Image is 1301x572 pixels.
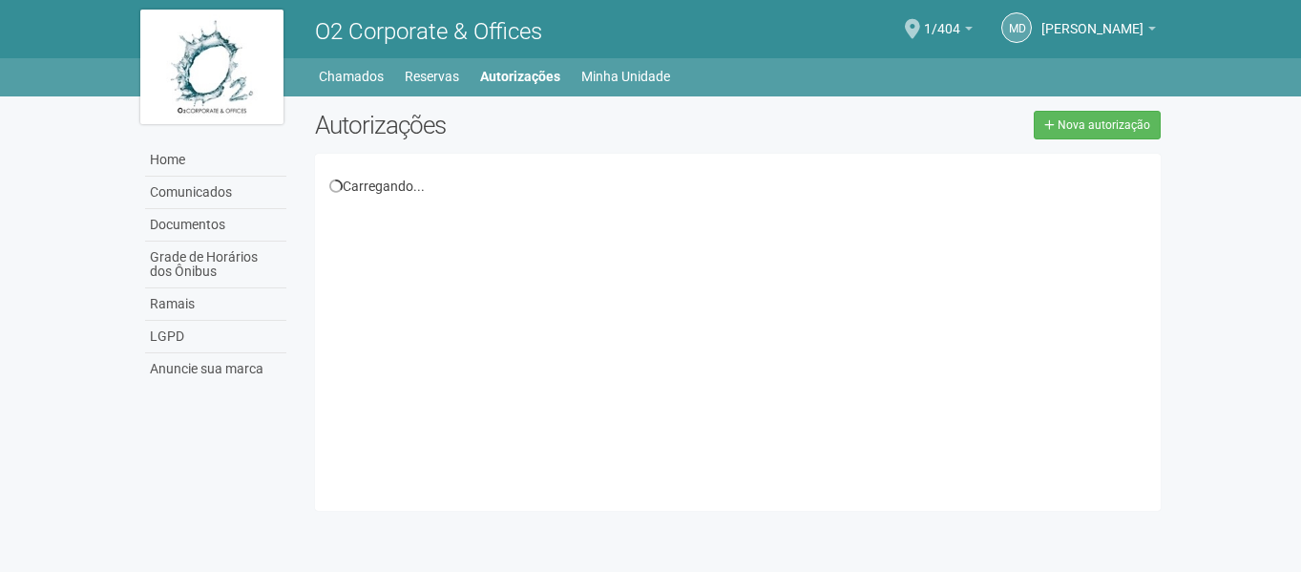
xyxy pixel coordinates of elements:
a: Grade de Horários dos Ônibus [145,242,286,288]
img: logo.jpg [140,10,283,124]
a: Minha Unidade [581,63,670,90]
a: Anuncie sua marca [145,353,286,385]
a: Comunicados [145,177,286,209]
div: Carregando... [329,178,1147,195]
a: LGPD [145,321,286,353]
span: Michele de Carvalho [1041,3,1144,36]
a: 1/404 [924,24,973,39]
a: Nova autorização [1034,111,1161,139]
a: Home [145,144,286,177]
a: Ramais [145,288,286,321]
a: Reservas [405,63,459,90]
h2: Autorizações [315,111,724,139]
a: Autorizações [480,63,560,90]
a: Md [1001,12,1032,43]
span: Nova autorização [1058,118,1150,132]
a: Chamados [319,63,384,90]
span: O2 Corporate & Offices [315,18,542,45]
span: 1/404 [924,3,960,36]
a: [PERSON_NAME] [1041,24,1156,39]
a: Documentos [145,209,286,242]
